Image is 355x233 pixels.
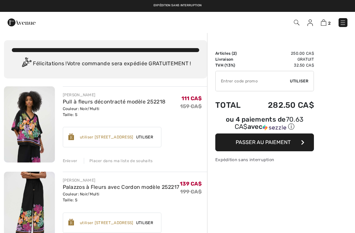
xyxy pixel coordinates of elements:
[215,133,314,151] button: Passer au paiement
[321,19,326,26] img: Panier d'achat
[84,158,153,164] div: Placer dans ma liste de souhaits
[63,106,166,118] div: Couleur: Noir/Multi Taille: S
[340,19,346,26] img: Menu
[233,51,235,56] span: 2
[215,50,250,56] td: Articles ( )
[68,219,74,225] img: Reward-Logo.svg
[250,50,314,56] td: 250.00 CA$
[250,62,314,68] td: 32.50 CA$
[215,62,250,68] td: TVH (13%)
[215,94,250,116] td: Total
[12,57,199,71] div: Félicitations ! Votre commande sera expédiée GRATUITEMENT !
[180,189,202,195] s: 199 CA$
[215,56,250,62] td: Livraison
[180,103,202,109] s: 159 CA$
[290,78,308,84] span: Utiliser
[235,115,304,131] span: 70.63 CA$
[133,220,156,226] span: Utiliser
[216,71,290,91] input: Code promo
[8,16,35,29] img: 1ère Avenue
[215,116,314,133] div: ou 4 paiements de70.63 CA$avecSezzle Cliquez pour en savoir plus sur Sezzle
[8,19,35,25] a: 1ère Avenue
[133,134,156,140] span: Utiliser
[80,134,133,140] div: utiliser [STREET_ADDRESS]
[215,157,314,163] div: Expédition sans interruption
[63,92,166,98] div: [PERSON_NAME]
[263,125,286,131] img: Sezzle
[215,116,314,131] div: ou 4 paiements de avec
[63,99,166,105] a: Pull à fleurs décontracté modèle 252218
[321,18,331,26] a: 2
[63,158,78,164] div: Enlever
[250,94,314,116] td: 282.50 CA$
[181,95,202,102] span: 111 CA$
[20,57,33,71] img: Congratulation2.svg
[307,19,313,26] img: Mes infos
[180,181,202,187] span: 139 CA$
[294,20,299,25] img: Recherche
[4,86,55,162] img: Pull à fleurs décontracté modèle 252218
[328,21,331,26] span: 2
[80,220,133,226] div: utiliser [STREET_ADDRESS]
[63,184,179,190] a: Palazzos à Fleurs avec Cordon modèle 252217
[63,191,179,203] div: Couleur: Noir/Multi Taille: S
[63,177,179,183] div: [PERSON_NAME]
[68,133,74,140] img: Reward-Logo.svg
[250,56,314,62] td: Gratuit
[236,139,291,145] span: Passer au paiement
